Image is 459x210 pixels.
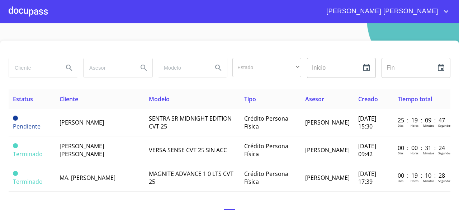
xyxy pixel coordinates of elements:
button: Search [61,59,78,76]
span: [DATE] 17:39 [358,170,376,186]
span: Crédito Persona Física [244,170,288,186]
p: Minutos [423,151,434,155]
span: Terminado [13,178,43,186]
span: Asesor [305,95,324,103]
div: ​ [232,58,301,77]
span: Crédito Persona Física [244,115,288,130]
span: [PERSON_NAME] [305,174,350,182]
span: [DATE] 15:30 [358,115,376,130]
p: Horas [411,179,418,183]
span: Tipo [244,95,256,103]
span: [PERSON_NAME] [PERSON_NAME] [60,142,104,158]
span: Estatus [13,95,33,103]
span: Pendiente [13,116,18,121]
span: [DATE] 09:42 [358,142,376,158]
span: Cliente [60,95,78,103]
button: Search [135,59,152,76]
span: Terminado [13,143,18,148]
span: [PERSON_NAME] [305,146,350,154]
span: [PERSON_NAME] [PERSON_NAME] [321,6,442,17]
input: search [84,58,132,78]
span: SENTRA SR MIDNIGHT EDITION CVT 25 [149,115,232,130]
span: [PERSON_NAME] [60,118,104,126]
span: Crédito Persona Física [244,142,288,158]
span: MAGNITE ADVANCE 1 0 LTS CVT 25 [149,170,233,186]
p: Minutos [423,179,434,183]
p: 25 : 19 : 09 : 47 [398,116,446,124]
span: Terminado [13,150,43,158]
button: Search [210,59,227,76]
input: search [158,58,207,78]
p: Horas [411,151,418,155]
span: VERSA SENSE CVT 25 SIN ACC [149,146,227,154]
p: Dias [398,179,403,183]
span: Terminado [13,171,18,176]
p: Segundos [438,151,451,155]
span: Modelo [149,95,170,103]
p: Segundos [438,179,451,183]
p: Segundos [438,123,451,127]
span: Pendiente [13,122,41,130]
p: 00 : 00 : 31 : 24 [398,144,446,152]
span: Tiempo total [398,95,432,103]
p: Minutos [423,123,434,127]
span: Creado [358,95,378,103]
button: account of current user [321,6,450,17]
span: [PERSON_NAME] [305,118,350,126]
span: MA. [PERSON_NAME] [60,174,115,182]
p: Dias [398,123,403,127]
input: search [9,58,58,78]
p: Dias [398,151,403,155]
p: Horas [411,123,418,127]
p: 00 : 19 : 10 : 28 [398,172,446,179]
